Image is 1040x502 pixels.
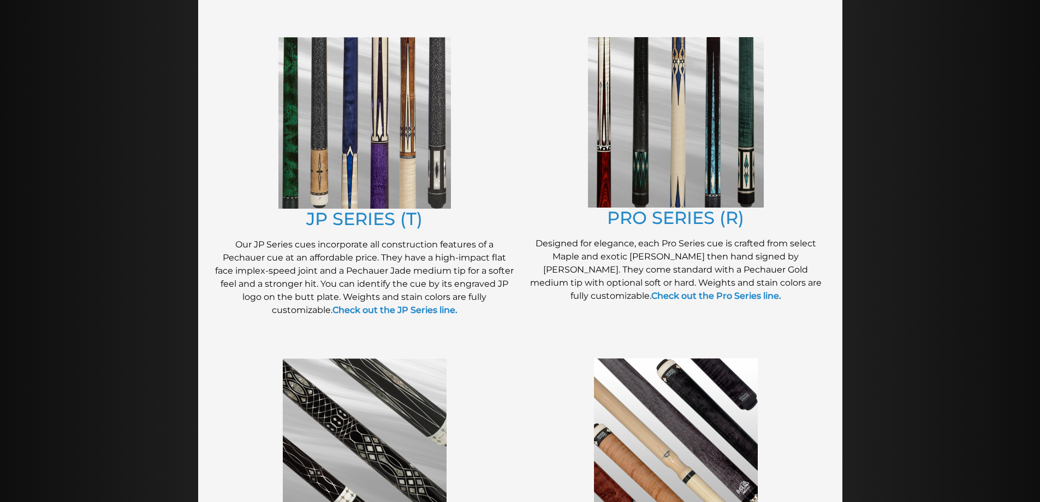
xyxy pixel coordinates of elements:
p: Our JP Series cues incorporate all construction features of a Pechauer cue at an affordable price... [215,238,515,317]
a: Check out the Pro Series line. [651,291,781,301]
a: PRO SERIES (R) [607,207,744,228]
a: Check out the JP Series line. [332,305,457,315]
p: Designed for elegance, each Pro Series cue is crafted from select Maple and exotic [PERSON_NAME] ... [526,237,826,303]
a: JP SERIES (T) [306,208,423,229]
